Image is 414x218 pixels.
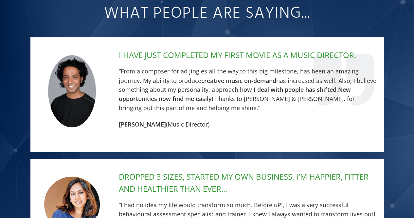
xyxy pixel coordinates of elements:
span: I HAVE JUST COMPLETED MY FIRST MOVIE AS A MUSIC DIRECTOR. [119,50,356,60]
p: “From a composer for ad jingles all the way to this big milestone, has been an amazing journey. M... [119,67,377,113]
strong: how I deal with people has shifted [240,85,336,93]
strong: creative music on-demand [201,76,276,84]
p: (Music Director) [119,120,377,129]
img: Rajeesh-Raghunatho [48,55,96,127]
h2: What People Are Saying... [31,4,384,24]
strong: [PERSON_NAME] [119,120,166,128]
span: DROPPED 3 SIZES, STARTED MY OWN BUSINESS, I'M HAPPIER, FITTER AND HEALTHIER THAN EVER... [119,171,368,194]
